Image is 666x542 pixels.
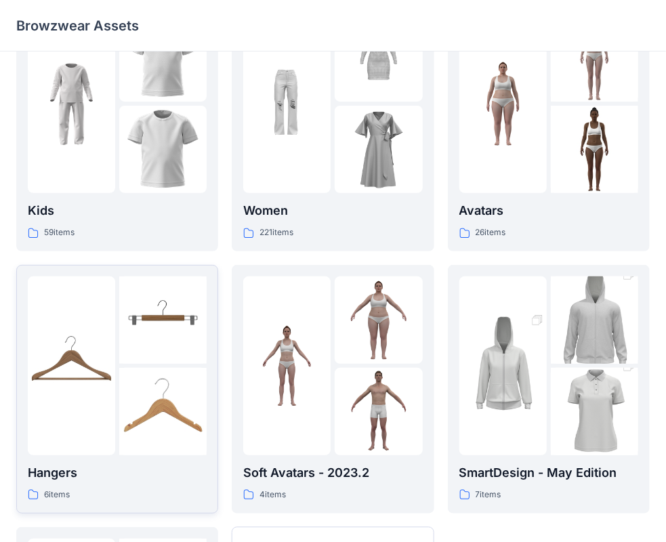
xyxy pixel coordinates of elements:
[243,60,331,148] img: folder 1
[28,322,115,409] img: folder 1
[259,488,286,502] p: 4 items
[448,3,650,251] a: folder 1folder 2folder 3Avatars26items
[335,276,422,364] img: folder 2
[16,3,218,251] a: folder 1folder 2folder 3Kids59items
[243,463,422,482] p: Soft Avatars - 2023.2
[551,14,638,102] img: folder 2
[44,226,75,240] p: 59 items
[119,106,207,193] img: folder 3
[551,255,638,386] img: folder 2
[16,16,139,35] p: Browzwear Assets
[16,265,218,514] a: folder 1folder 2folder 3Hangers6items
[335,14,422,102] img: folder 2
[28,463,207,482] p: Hangers
[259,226,293,240] p: 221 items
[232,3,434,251] a: folder 1folder 2folder 3Women221items
[119,14,207,102] img: folder 2
[551,106,638,193] img: folder 3
[459,300,547,432] img: folder 1
[459,463,638,482] p: SmartDesign - May Edition
[119,368,207,455] img: folder 3
[44,488,70,502] p: 6 items
[476,488,501,502] p: 7 items
[119,276,207,364] img: folder 2
[232,265,434,514] a: folder 1folder 2folder 3Soft Avatars - 2023.24items
[28,60,115,148] img: folder 1
[335,106,422,193] img: folder 3
[335,368,422,455] img: folder 3
[551,346,638,478] img: folder 3
[243,201,422,220] p: Women
[476,226,506,240] p: 26 items
[448,265,650,514] a: folder 1folder 2folder 3SmartDesign - May Edition7items
[28,201,207,220] p: Kids
[243,322,331,409] img: folder 1
[459,201,638,220] p: Avatars
[459,60,547,148] img: folder 1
